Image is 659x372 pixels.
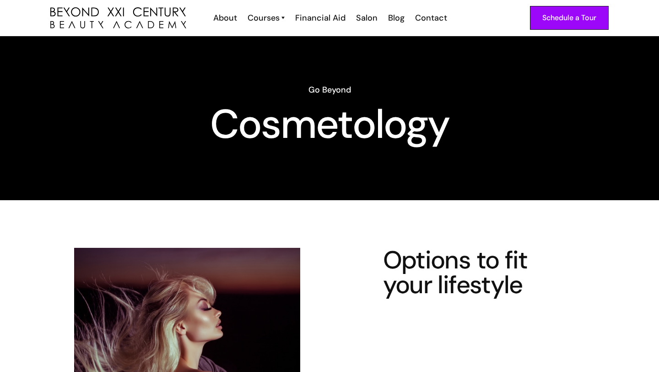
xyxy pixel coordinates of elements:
a: Financial Aid [289,12,350,24]
a: Schedule a Tour [530,6,609,30]
h4: Options to fit your lifestyle [383,248,562,297]
h6: Go Beyond [50,84,609,96]
a: Contact [409,12,452,24]
div: Blog [388,12,405,24]
a: Blog [382,12,409,24]
a: home [50,7,186,29]
div: Schedule a Tour [542,12,596,24]
a: Courses [248,12,285,24]
div: About [213,12,237,24]
div: Financial Aid [295,12,346,24]
img: beyond 21st century beauty academy logo [50,7,186,29]
div: Courses [248,12,280,24]
a: About [207,12,242,24]
h1: Cosmetology [50,108,609,141]
div: Contact [415,12,447,24]
a: Salon [350,12,382,24]
div: Salon [356,12,378,24]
